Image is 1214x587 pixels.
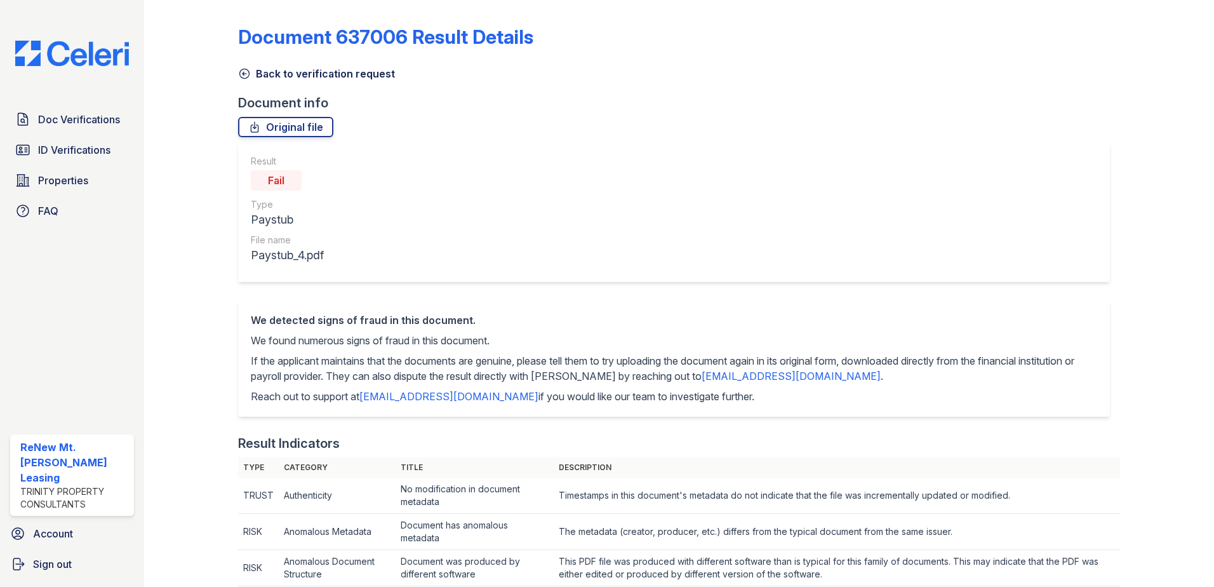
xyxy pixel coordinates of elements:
[702,370,881,382] a: [EMAIL_ADDRESS][DOMAIN_NAME]
[5,551,139,577] a: Sign out
[10,137,134,163] a: ID Verifications
[251,333,1097,348] p: We found numerous signs of fraud in this document.
[238,66,395,81] a: Back to verification request
[251,313,1097,328] div: We detected signs of fraud in this document.
[396,550,554,586] td: Document was produced by different software
[20,440,129,485] div: ReNew Mt. [PERSON_NAME] Leasing
[10,107,134,132] a: Doc Verifications
[5,41,139,66] img: CE_Logo_Blue-a8612792a0a2168367f1c8372b55b34899dd931a85d93a1a3d3e32e68fde9ad4.png
[279,457,395,478] th: Category
[20,485,129,511] div: Trinity Property Consultants
[238,435,340,452] div: Result Indicators
[554,457,1120,478] th: Description
[554,550,1120,586] td: This PDF file was produced with different software than is typical for this family of documents. ...
[251,389,1097,404] p: Reach out to support at if you would like our team to investigate further.
[238,514,279,550] td: RISK
[554,478,1120,514] td: Timestamps in this document's metadata do not indicate that the file was incrementally updated or...
[33,526,73,541] span: Account
[251,234,324,246] div: File name
[238,550,279,586] td: RISK
[5,521,139,546] a: Account
[10,168,134,193] a: Properties
[38,203,58,219] span: FAQ
[396,478,554,514] td: No modification in document metadata
[251,211,324,229] div: Paystub
[251,246,324,264] div: Paystub_4.pdf
[238,94,1120,112] div: Document info
[238,25,533,48] a: Document 637006 Result Details
[238,478,279,514] td: TRUST
[33,557,72,572] span: Sign out
[396,457,554,478] th: Title
[881,370,883,382] span: .
[251,155,324,168] div: Result
[359,390,538,403] a: [EMAIL_ADDRESS][DOMAIN_NAME]
[38,173,88,188] span: Properties
[238,457,279,478] th: Type
[279,514,395,550] td: Anomalous Metadata
[554,514,1120,550] td: The metadata (creator, producer, etc.) differs from the typical document from the same issuer.
[279,550,395,586] td: Anomalous Document Structure
[238,117,333,137] a: Original file
[251,353,1097,384] p: If the applicant maintains that the documents are genuine, please tell them to try uploading the ...
[396,514,554,550] td: Document has anomalous metadata
[251,170,302,191] div: Fail
[10,198,134,224] a: FAQ
[38,142,110,158] span: ID Verifications
[279,478,395,514] td: Authenticity
[38,112,120,127] span: Doc Verifications
[251,198,324,211] div: Type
